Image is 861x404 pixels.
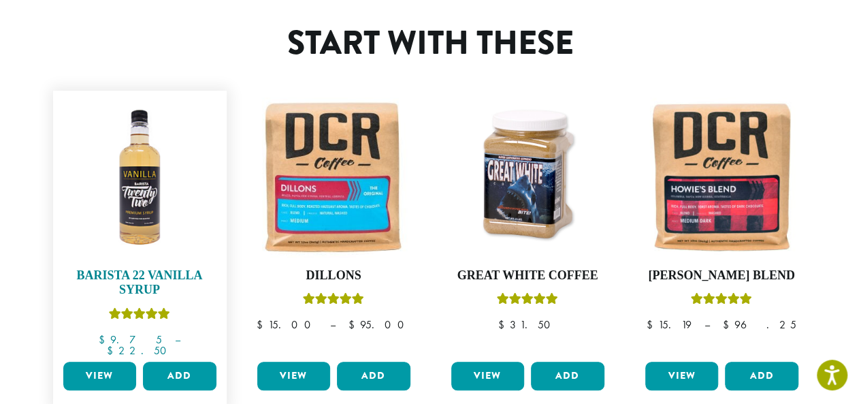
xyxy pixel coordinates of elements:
span: $ [498,317,510,332]
a: View [645,362,719,390]
div: Rated 5.00 out of 5 [497,291,558,311]
img: VANILLA-300x300.png [60,97,220,258]
a: View [451,362,525,390]
bdi: 95.00 [348,317,410,332]
a: Barista 22 Vanilla SyrupRated 5.00 out of 5 [60,97,220,356]
a: Great White CoffeeRated 5.00 out of 5 $31.50 [448,97,608,356]
h1: Start With These [140,24,721,63]
span: $ [647,317,658,332]
span: $ [99,332,110,347]
span: $ [257,317,268,332]
span: $ [348,317,360,332]
div: Rated 4.67 out of 5 [691,291,752,311]
img: Dillons-12oz-300x300.jpg [254,97,414,258]
bdi: 15.00 [257,317,317,332]
span: $ [107,343,118,358]
bdi: 9.75 [99,332,162,347]
h4: Great White Coffee [448,268,608,283]
button: Add [725,362,798,390]
h4: Dillons [254,268,414,283]
img: Great-White-Coffee.png [448,97,608,258]
span: – [330,317,336,332]
a: View [63,362,137,390]
span: – [704,317,710,332]
a: View [257,362,331,390]
div: Rated 5.00 out of 5 [303,291,364,311]
img: Howies-Blend-12oz-300x300.jpg [642,97,802,258]
bdi: 22.50 [107,343,173,358]
button: Add [143,362,216,390]
span: – [175,332,180,347]
button: Add [337,362,410,390]
h4: [PERSON_NAME] Blend [642,268,802,283]
a: DillonsRated 5.00 out of 5 [254,97,414,356]
span: $ [723,317,734,332]
bdi: 96.25 [723,317,796,332]
button: Add [531,362,604,390]
div: Rated 5.00 out of 5 [109,306,170,326]
bdi: 15.19 [647,317,692,332]
bdi: 31.50 [498,317,557,332]
h4: Barista 22 Vanilla Syrup [60,268,220,298]
a: [PERSON_NAME] BlendRated 4.67 out of 5 [642,97,802,356]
